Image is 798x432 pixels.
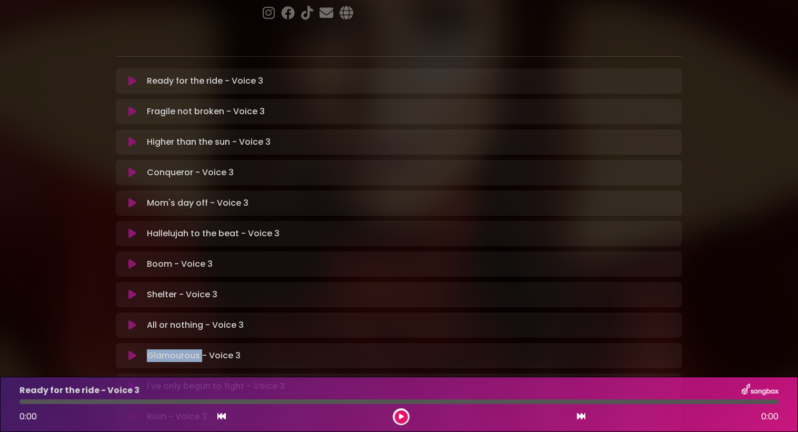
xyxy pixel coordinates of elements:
[147,227,280,240] p: Hallelujah to the beat - Voice 3
[147,197,248,209] p: Mom's day off - Voice 3
[742,384,779,397] img: songbox-logo-white.png
[147,105,265,118] p: Fragile not broken - Voice 3
[147,258,213,270] p: Boom - Voice 3
[19,384,139,397] p: Ready for the ride - Voice 3
[147,349,241,362] p: Glamourous - Voice 3
[147,166,234,179] p: Conqueror - Voice 3
[147,319,244,331] p: All or nothing - Voice 3
[19,410,37,423] span: 0:00
[147,136,271,148] p: Higher than the sun - Voice 3
[761,410,779,423] span: 0:00
[147,75,263,87] p: Ready for the ride - Voice 3
[147,288,217,301] p: Shelter - Voice 3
